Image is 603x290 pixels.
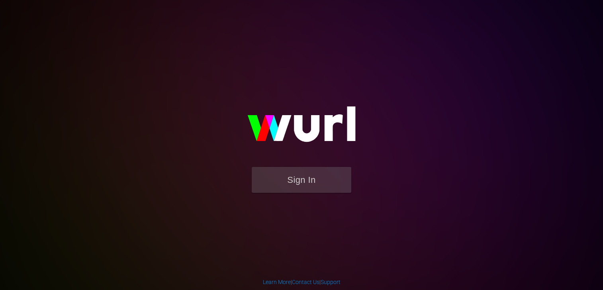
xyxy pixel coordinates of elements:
[292,279,319,285] a: Contact Us
[252,167,351,193] button: Sign In
[222,89,381,167] img: wurl-logo-on-black-223613ac3d8ba8fe6dc639794a292ebdb59501304c7dfd60c99c58986ef67473.svg
[263,279,291,285] a: Learn More
[263,278,341,286] div: | |
[321,279,341,285] a: Support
